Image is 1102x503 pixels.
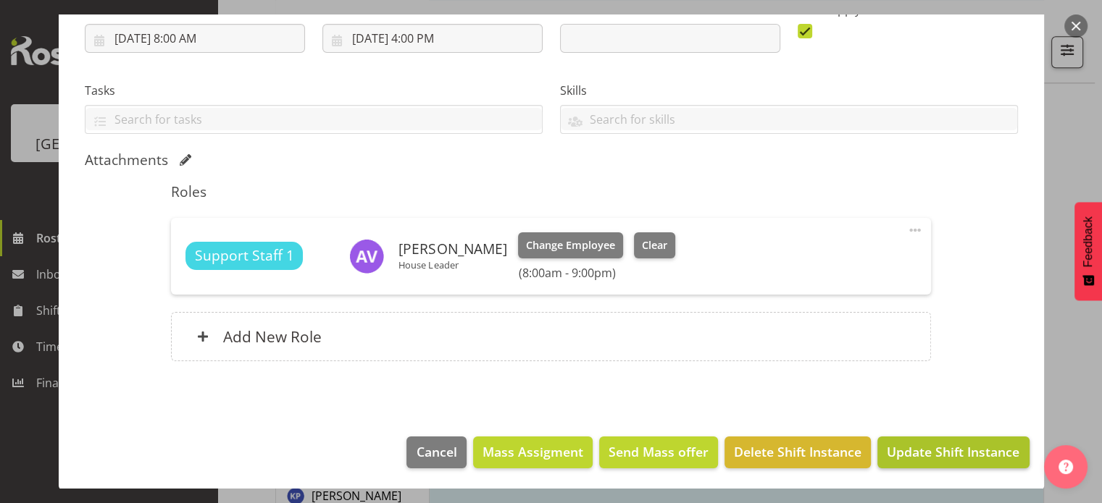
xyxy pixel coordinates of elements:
[417,442,457,461] span: Cancel
[599,436,718,468] button: Send Mass offer
[518,266,675,280] h6: (8:00am - 9:00pm)
[171,183,931,200] h5: Roles
[398,241,506,257] h6: [PERSON_NAME]
[887,442,1019,461] span: Update Shift Instance
[560,82,1018,99] label: Skills
[85,151,168,169] h5: Attachments
[877,436,1029,468] button: Update Shift Instance
[634,232,675,258] button: Clear
[85,24,305,53] input: Click to select...
[349,239,384,274] img: alice-vi-tungua-kaufusi5998.jpg
[642,237,667,253] span: Clear
[725,436,871,468] button: Delete Shift Instance
[1082,216,1095,267] span: Feedback
[85,82,543,99] label: Tasks
[223,327,322,346] h6: Add New Role
[322,24,543,53] input: Click to select...
[85,108,542,130] input: Search for tasks
[398,259,506,271] p: House Leader
[1059,460,1073,474] img: help-xxl-2.png
[195,245,294,266] span: Support Staff 1
[561,108,1017,130] input: Search for skills
[734,442,861,461] span: Delete Shift Instance
[473,436,593,468] button: Mass Assigment
[406,436,466,468] button: Cancel
[609,442,709,461] span: Send Mass offer
[483,442,583,461] span: Mass Assigment
[1074,202,1102,300] button: Feedback - Show survey
[518,232,623,258] button: Change Employee
[526,237,615,253] span: Change Employee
